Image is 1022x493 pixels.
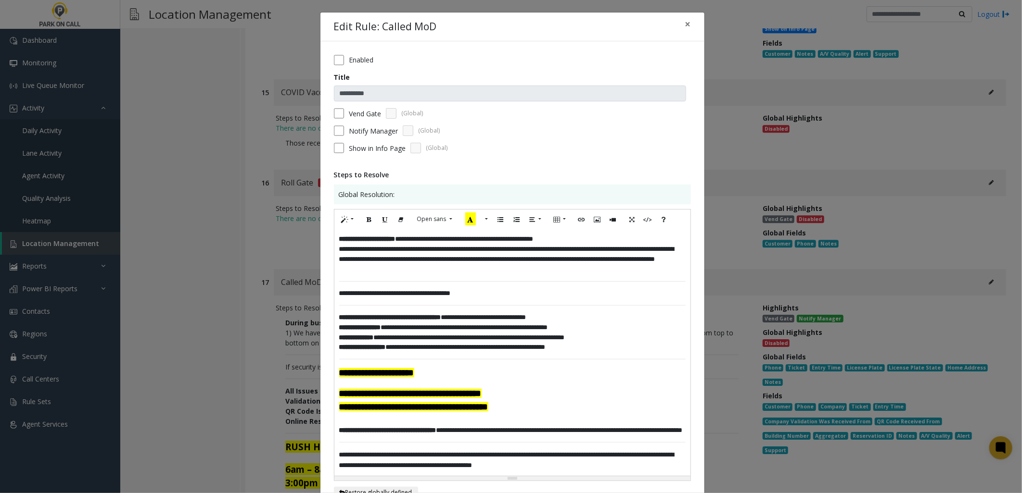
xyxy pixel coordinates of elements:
[349,143,406,153] span: Show in Info Page
[349,55,373,65] label: Enabled
[460,212,481,227] button: Recent Color
[493,212,509,227] button: Unordered list (CTRL+SHIFT+NUM7)
[574,212,590,227] button: Link (CTRL+K)
[418,126,440,135] span: (Global)
[334,476,690,481] div: Resize
[656,212,672,227] button: Help
[417,215,447,223] span: Open sans
[524,212,547,227] button: Paragraph
[624,212,640,227] button: Full Screen
[412,212,458,226] button: Font Family
[481,212,490,227] button: More Color
[337,212,359,227] button: Style
[361,212,378,227] button: Bold (CTRL+B)
[549,212,571,227] button: Table
[678,12,698,36] button: Close
[640,212,656,227] button: Code View
[377,212,394,227] button: Underline (CTRL+U)
[334,19,437,35] h4: Edit Rule: Called MoD
[349,109,381,119] label: Vend Gate
[334,72,350,82] label: Title
[393,212,409,227] button: Remove Font Style (CTRL+\)
[401,109,423,118] span: (Global)
[426,144,447,152] span: (Global)
[334,170,691,180] div: Steps to Resolve
[509,212,525,227] button: Ordered list (CTRL+SHIFT+NUM8)
[349,126,398,136] label: Notify Manager
[605,212,622,227] button: Video
[589,212,606,227] button: Picture
[685,17,691,31] span: ×
[339,189,395,199] span: Global Resolution:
